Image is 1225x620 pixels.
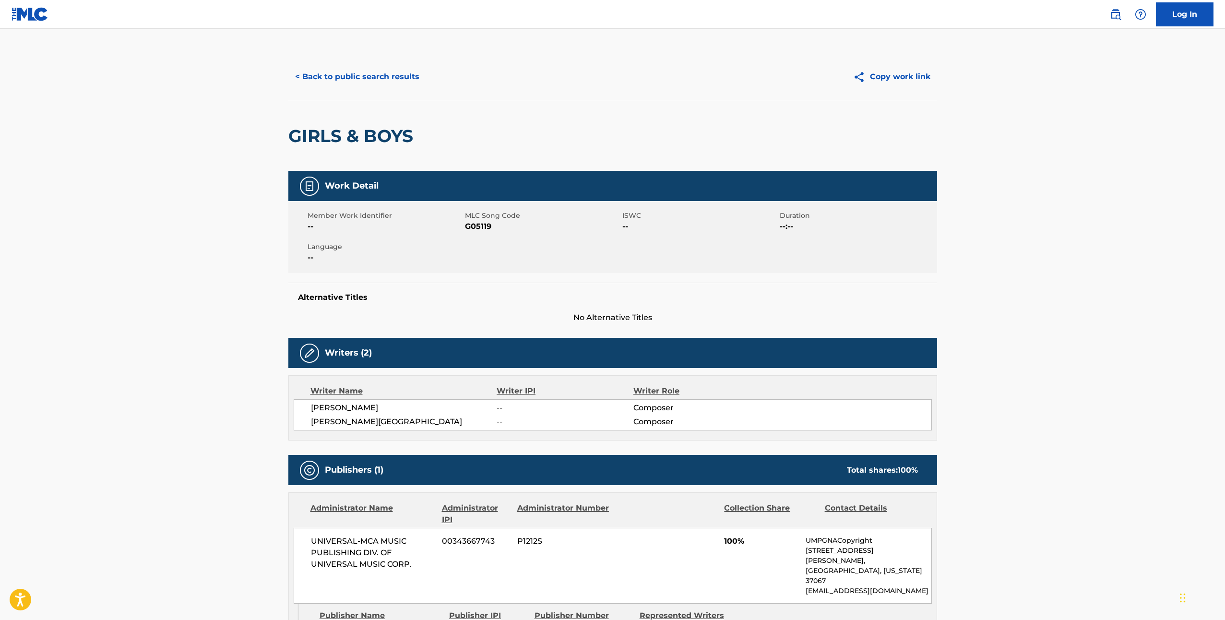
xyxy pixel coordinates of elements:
span: 00343667743 [442,536,510,547]
img: help [1135,9,1146,20]
div: Collection Share [724,502,817,525]
h2: GIRLS & BOYS [288,125,418,147]
img: Publishers [304,465,315,476]
div: Help [1131,5,1150,24]
span: UNIVERSAL-MCA MUSIC PUBLISHING DIV. OF UNIVERSAL MUSIC CORP. [311,536,435,570]
div: Administrator Name [310,502,435,525]
span: Duration [780,211,935,221]
span: -- [497,402,633,414]
span: G05119 [465,221,620,232]
div: Writer IPI [497,385,633,397]
img: Copy work link [853,71,870,83]
p: UMPGNACopyright [806,536,931,546]
span: No Alternative Titles [288,312,937,323]
div: Administrator Number [517,502,610,525]
img: Work Detail [304,180,315,192]
a: Log In [1156,2,1213,26]
h5: Writers (2) [325,347,372,358]
span: Composer [633,402,758,414]
p: [GEOGRAPHIC_DATA], [US_STATE] 37067 [806,566,931,586]
span: -- [622,221,777,232]
p: [EMAIL_ADDRESS][DOMAIN_NAME] [806,586,931,596]
div: Administrator IPI [442,502,510,525]
iframe: Chat Widget [1177,574,1225,620]
div: Writer Name [310,385,497,397]
div: Writer Role [633,385,758,397]
span: MLC Song Code [465,211,620,221]
h5: Work Detail [325,180,379,191]
span: 100% [724,536,798,547]
button: Copy work link [846,65,937,89]
div: Drag [1180,584,1186,612]
img: MLC Logo [12,7,48,21]
div: Contact Details [825,502,918,525]
span: [PERSON_NAME] [311,402,497,414]
h5: Publishers (1) [325,465,383,476]
span: P1212S [517,536,610,547]
span: -- [308,221,463,232]
button: < Back to public search results [288,65,426,89]
span: Composer [633,416,758,428]
span: 100 % [898,465,918,475]
span: -- [497,416,633,428]
span: -- [308,252,463,263]
p: [STREET_ADDRESS][PERSON_NAME], [806,546,931,566]
img: search [1110,9,1121,20]
span: Member Work Identifier [308,211,463,221]
span: --:-- [780,221,935,232]
div: Total shares: [847,465,918,476]
h5: Alternative Titles [298,293,928,302]
span: [PERSON_NAME][GEOGRAPHIC_DATA] [311,416,497,428]
a: Public Search [1106,5,1125,24]
span: Language [308,242,463,252]
img: Writers [304,347,315,359]
span: ISWC [622,211,777,221]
